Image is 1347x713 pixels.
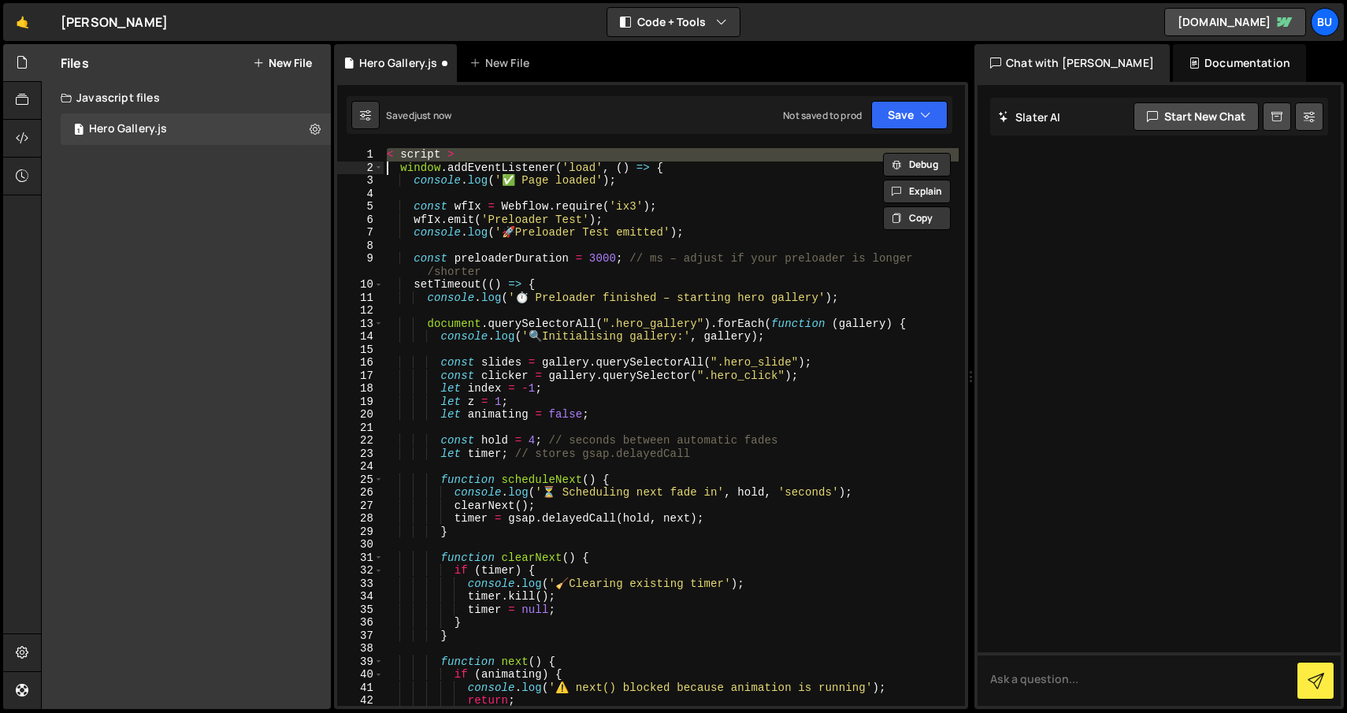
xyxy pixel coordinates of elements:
[359,55,437,71] div: Hero Gallery.js
[386,109,451,122] div: Saved
[337,681,384,695] div: 41
[883,206,951,230] button: Copy
[337,434,384,447] div: 22
[337,525,384,539] div: 29
[414,109,451,122] div: just now
[61,13,168,32] div: [PERSON_NAME]
[337,188,384,201] div: 4
[337,421,384,435] div: 21
[337,292,384,305] div: 11
[253,57,312,69] button: New File
[1311,8,1339,36] a: Bu
[871,101,948,129] button: Save
[337,240,384,253] div: 8
[883,180,951,203] button: Explain
[337,538,384,551] div: 30
[337,616,384,629] div: 36
[337,318,384,331] div: 13
[74,124,83,137] span: 1
[337,447,384,461] div: 23
[337,668,384,681] div: 40
[783,109,862,122] div: Not saved to prod
[337,603,384,617] div: 35
[337,512,384,525] div: 28
[61,113,331,145] div: 17072/46993.js
[337,200,384,214] div: 5
[337,395,384,409] div: 19
[469,55,536,71] div: New File
[337,590,384,603] div: 34
[337,330,384,344] div: 14
[337,629,384,643] div: 37
[337,499,384,513] div: 27
[337,486,384,499] div: 26
[337,564,384,577] div: 32
[883,153,951,176] button: Debug
[337,356,384,369] div: 16
[974,44,1170,82] div: Chat with [PERSON_NAME]
[3,3,42,41] a: 🤙
[337,694,384,707] div: 42
[337,148,384,162] div: 1
[337,577,384,591] div: 33
[337,382,384,395] div: 18
[61,54,89,72] h2: Files
[337,174,384,188] div: 3
[1173,44,1306,82] div: Documentation
[337,369,384,383] div: 17
[337,344,384,357] div: 15
[337,162,384,175] div: 2
[89,122,167,136] div: Hero Gallery.js
[337,252,384,278] div: 9
[337,551,384,565] div: 31
[337,408,384,421] div: 20
[337,655,384,669] div: 39
[998,110,1061,124] h2: Slater AI
[42,82,331,113] div: Javascript files
[337,304,384,318] div: 12
[1134,102,1259,131] button: Start new chat
[337,214,384,227] div: 6
[337,460,384,473] div: 24
[337,278,384,292] div: 10
[337,473,384,487] div: 25
[1164,8,1306,36] a: [DOMAIN_NAME]
[337,642,384,655] div: 38
[607,8,740,36] button: Code + Tools
[337,226,384,240] div: 7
